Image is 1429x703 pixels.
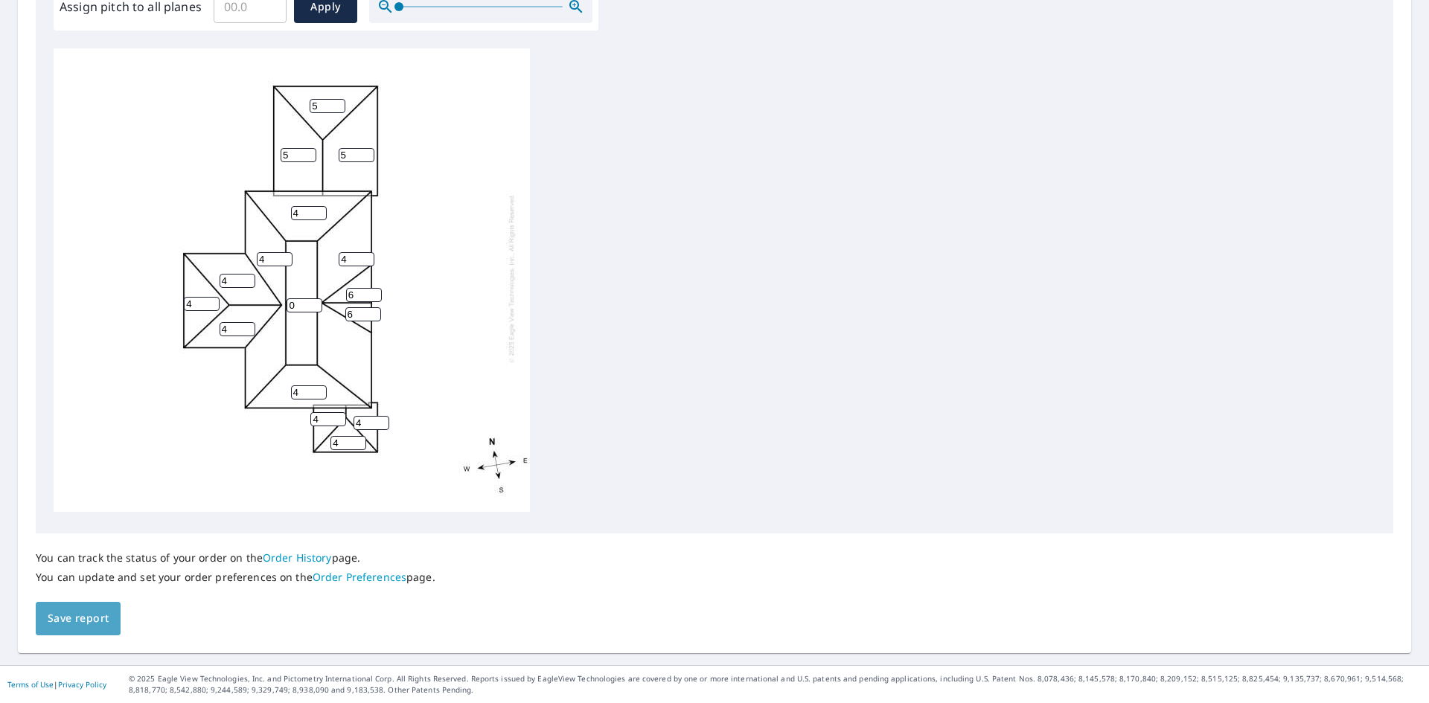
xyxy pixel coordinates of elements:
a: Order Preferences [313,570,406,584]
span: Save report [48,609,109,628]
p: You can track the status of your order on the page. [36,551,435,565]
p: You can update and set your order preferences on the page. [36,571,435,584]
button: Save report [36,602,121,635]
p: © 2025 Eagle View Technologies, Inc. and Pictometry International Corp. All Rights Reserved. Repo... [129,673,1422,696]
a: Order History [263,550,332,565]
a: Terms of Use [7,679,54,690]
a: Privacy Policy [58,679,106,690]
p: | [7,680,106,689]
